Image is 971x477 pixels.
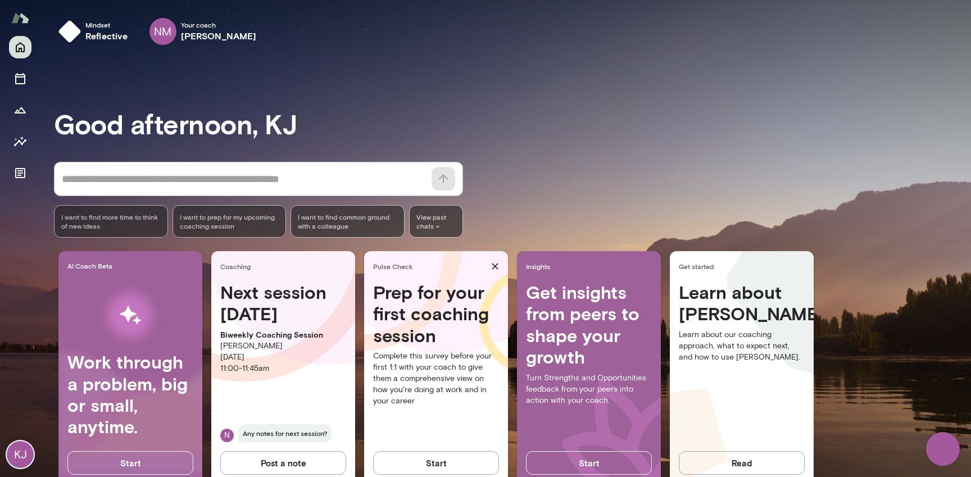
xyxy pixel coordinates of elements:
p: Turn Strengths and Opportunities feedback from your peers into action with your coach. [526,372,652,406]
div: I want to find more time to think of new ideas [54,205,168,238]
button: Home [9,36,31,58]
div: NM [149,18,176,45]
button: Start [373,451,499,475]
p: Biweekly Coaching Session [220,329,346,340]
span: AI Coach Beta [67,261,198,270]
img: Mento [11,7,29,29]
p: [PERSON_NAME] [220,340,346,352]
button: Start [526,451,652,475]
div: I want to prep for my upcoming coaching session [173,205,287,238]
h4: Prep for your first coaching session [373,281,499,346]
button: Insights [9,130,31,153]
img: AI Workflows [80,280,180,351]
span: Coaching [220,262,351,271]
p: Complete this survey before your first 1:1 with your coach to give them a comprehensive view on h... [373,351,499,407]
p: [DATE] [220,352,346,363]
button: Documents [9,162,31,184]
button: Start [67,451,193,475]
p: 11:00 - 11:45am [220,363,346,374]
div: NMYour coach[PERSON_NAME] [142,13,265,49]
button: Post a note [220,451,346,475]
div: N [220,429,234,442]
span: Any notes for next session? [238,424,332,442]
span: Get started [679,262,809,271]
span: I want to find more time to think of new ideas [61,212,161,230]
p: Learn about our coaching approach, what to expect next, and how to use [PERSON_NAME]. [679,329,805,363]
button: Sessions [9,67,31,90]
span: Insights [526,262,656,271]
h6: [PERSON_NAME] [181,29,257,43]
img: mindset [58,20,81,43]
span: Your coach [181,20,257,29]
div: KJ [7,441,34,468]
span: I want to find common ground with a colleague [298,212,397,230]
h4: Next session [DATE] [220,281,346,325]
button: Mindsetreflective [54,13,137,49]
h4: Learn about [PERSON_NAME] [679,281,805,325]
button: Read [679,451,805,475]
div: I want to find common ground with a colleague [291,205,405,238]
button: Growth Plan [9,99,31,121]
h4: Work through a problem, big or small, anytime. [67,351,193,438]
span: Pulse Check [373,262,487,271]
span: I want to prep for my upcoming coaching session [180,212,279,230]
h3: Good afternoon, KJ [54,108,971,139]
h6: reflective [85,29,128,43]
span: Mindset [85,20,128,29]
span: View past chats -> [409,205,463,238]
h4: Get insights from peers to shape your growth [526,281,652,368]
